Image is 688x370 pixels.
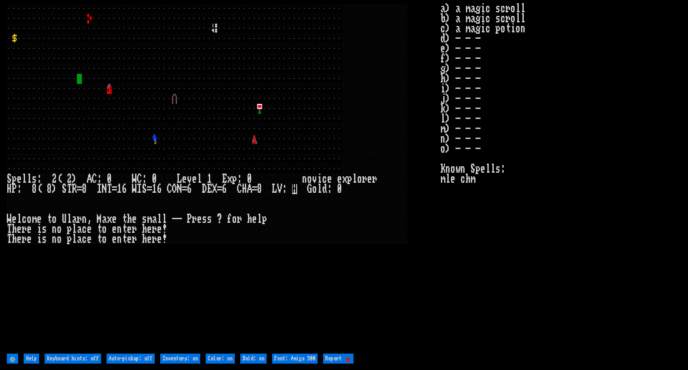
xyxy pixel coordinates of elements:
[82,214,87,224] div: n
[237,184,242,194] div: C
[323,354,354,364] input: Report 🐞
[227,214,232,224] div: f
[57,174,62,184] div: (
[357,174,362,184] div: o
[247,184,252,194] div: A
[22,224,27,234] div: r
[77,184,82,194] div: =
[197,174,202,184] div: l
[82,184,87,194] div: 8
[42,224,47,234] div: s
[52,184,57,194] div: )
[12,234,17,244] div: h
[142,234,147,244] div: h
[147,184,152,194] div: =
[202,214,207,224] div: s
[337,184,342,194] div: 0
[132,234,137,244] div: r
[232,174,237,184] div: p
[157,184,162,194] div: 6
[32,174,37,184] div: s
[27,214,32,224] div: o
[177,184,182,194] div: N
[72,224,77,234] div: l
[87,234,92,244] div: e
[212,184,217,194] div: X
[317,184,322,194] div: l
[22,214,27,224] div: c
[37,224,42,234] div: i
[117,184,122,194] div: 1
[97,214,102,224] div: M
[87,224,92,234] div: e
[37,174,42,184] div: :
[327,174,332,184] div: e
[32,214,37,224] div: m
[47,214,52,224] div: t
[62,214,67,224] div: U
[312,184,317,194] div: o
[337,174,342,184] div: e
[152,224,157,234] div: r
[282,184,287,194] div: :
[17,174,22,184] div: e
[142,224,147,234] div: h
[322,174,327,184] div: c
[32,184,37,194] div: 8
[112,214,117,224] div: e
[187,214,192,224] div: P
[162,214,167,224] div: l
[322,184,327,194] div: d
[160,354,200,364] input: Inventory: on
[77,234,82,244] div: a
[127,234,132,244] div: e
[157,224,162,234] div: e
[117,234,122,244] div: n
[12,224,17,234] div: h
[102,214,107,224] div: a
[17,234,22,244] div: e
[102,234,107,244] div: o
[177,214,182,224] div: -
[247,214,252,224] div: h
[240,354,267,364] input: Bold: on
[22,234,27,244] div: r
[152,214,157,224] div: a
[12,184,17,194] div: P
[132,174,137,184] div: W
[257,184,262,194] div: 8
[72,184,77,194] div: R
[117,224,122,234] div: n
[92,174,97,184] div: C
[107,184,112,194] div: T
[227,174,232,184] div: x
[197,214,202,224] div: e
[112,234,117,244] div: e
[302,174,307,184] div: n
[67,234,72,244] div: p
[122,214,127,224] div: t
[7,184,12,194] div: H
[206,354,235,364] input: Color: on
[112,224,117,234] div: e
[87,174,92,184] div: A
[82,224,87,234] div: c
[222,184,227,194] div: 6
[45,354,101,364] input: Keyboard hints: off
[232,214,237,224] div: o
[162,224,167,234] div: !
[440,4,681,351] stats: a) a magic scroll b) a magic scroll c) a magic potion d) - - - e) - - - f) - - - g) - - - h) - - ...
[107,174,112,184] div: 0
[277,184,282,194] div: V
[192,174,197,184] div: e
[272,184,277,194] div: L
[217,214,222,224] div: ?
[127,214,132,224] div: h
[72,234,77,244] div: l
[367,174,372,184] div: e
[157,234,162,244] div: e
[317,174,322,184] div: i
[207,174,212,184] div: 1
[27,174,32,184] div: l
[182,174,187,184] div: e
